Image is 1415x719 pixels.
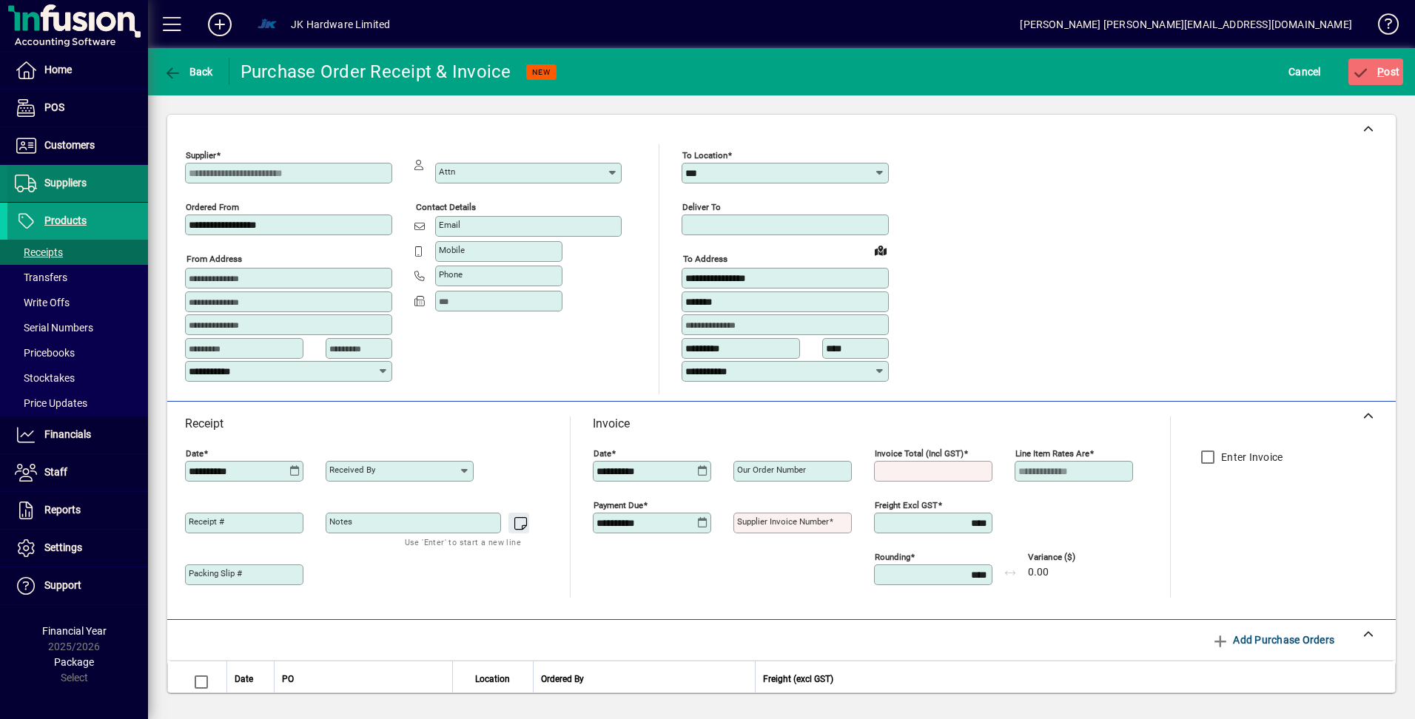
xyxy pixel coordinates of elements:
a: View on map [869,238,893,262]
mat-label: Notes [329,516,352,527]
div: Freight (excl GST) [763,671,1377,687]
span: Date [235,671,253,687]
span: Back [164,66,213,78]
mat-label: Mobile [439,245,465,255]
mat-label: Ordered from [186,202,239,212]
button: Cancel [1285,58,1325,85]
mat-label: Packing Slip # [189,568,242,578]
span: Add Purchase Orders [1211,628,1334,652]
span: Variance ($) [1028,553,1117,562]
span: P [1377,66,1384,78]
mat-label: Our order number [737,465,806,475]
span: Pricebooks [15,347,75,359]
span: Transfers [15,271,67,283]
mat-label: Freight excl GST [875,500,938,510]
span: Ordered By [541,671,584,687]
mat-label: Phone [439,269,463,280]
a: Knowledge Base [1367,3,1396,51]
button: Back [160,58,217,85]
div: [PERSON_NAME] [PERSON_NAME][EMAIL_ADDRESS][DOMAIN_NAME] [1020,13,1352,36]
mat-label: Received by [329,465,375,475]
span: 0.00 [1028,567,1049,578]
mat-label: Rounding [875,552,910,562]
span: Staff [44,466,67,478]
div: Ordered By [541,671,747,687]
a: Suppliers [7,165,148,202]
mat-label: Deliver To [682,202,721,212]
mat-label: Line item rates are [1015,448,1089,459]
button: Add [196,11,243,38]
a: Customers [7,127,148,164]
span: NEW [532,67,551,77]
span: Customers [44,139,95,151]
span: POS [44,101,64,113]
button: Add Purchase Orders [1206,627,1340,653]
div: PO [282,671,445,687]
button: Profile [243,11,291,38]
a: Settings [7,530,148,567]
a: Transfers [7,265,148,290]
div: Date [235,671,266,687]
span: Freight (excl GST) [763,671,833,687]
span: Serial Numbers [15,322,93,334]
mat-label: Date [186,448,204,459]
span: Price Updates [15,397,87,409]
mat-label: Receipt # [189,516,224,527]
a: Stocktakes [7,365,148,391]
button: Post [1348,58,1404,85]
div: JK Hardware Limited [291,13,390,36]
mat-label: Supplier [186,150,216,161]
a: Home [7,52,148,89]
span: Financials [44,428,91,440]
a: Serial Numbers [7,315,148,340]
a: Price Updates [7,391,148,416]
span: Support [44,579,81,591]
span: Financial Year [42,625,107,637]
a: Reports [7,492,148,529]
a: Write Offs [7,290,148,315]
mat-label: Date [594,448,611,459]
mat-label: Payment due [594,500,643,510]
mat-label: Supplier invoice number [737,516,829,527]
span: Write Offs [15,297,70,308]
span: Products [44,215,87,226]
label: Enter Invoice [1218,450,1283,465]
span: Settings [44,541,82,553]
span: Receipts [15,246,63,258]
span: Package [54,656,94,668]
a: POS [7,90,148,126]
a: Receipts [7,240,148,265]
mat-label: Attn [439,166,455,177]
span: Home [44,64,72,75]
span: ost [1352,66,1400,78]
a: Staff [7,454,148,491]
div: Purchase Order Receipt & Invoice [241,60,511,84]
a: Support [7,567,148,604]
mat-label: Invoice Total (incl GST) [875,448,964,459]
mat-label: Email [439,220,460,230]
span: Suppliers [44,177,87,189]
mat-label: To location [682,150,727,161]
span: PO [282,671,294,687]
span: Cancel [1288,60,1321,84]
a: Pricebooks [7,340,148,365]
mat-hint: Use 'Enter' to start a new line [405,533,521,550]
app-page-header-button: Back [148,58,229,85]
span: Location [475,671,510,687]
span: Stocktakes [15,372,75,384]
a: Financials [7,416,148,453]
span: Reports [44,504,81,516]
